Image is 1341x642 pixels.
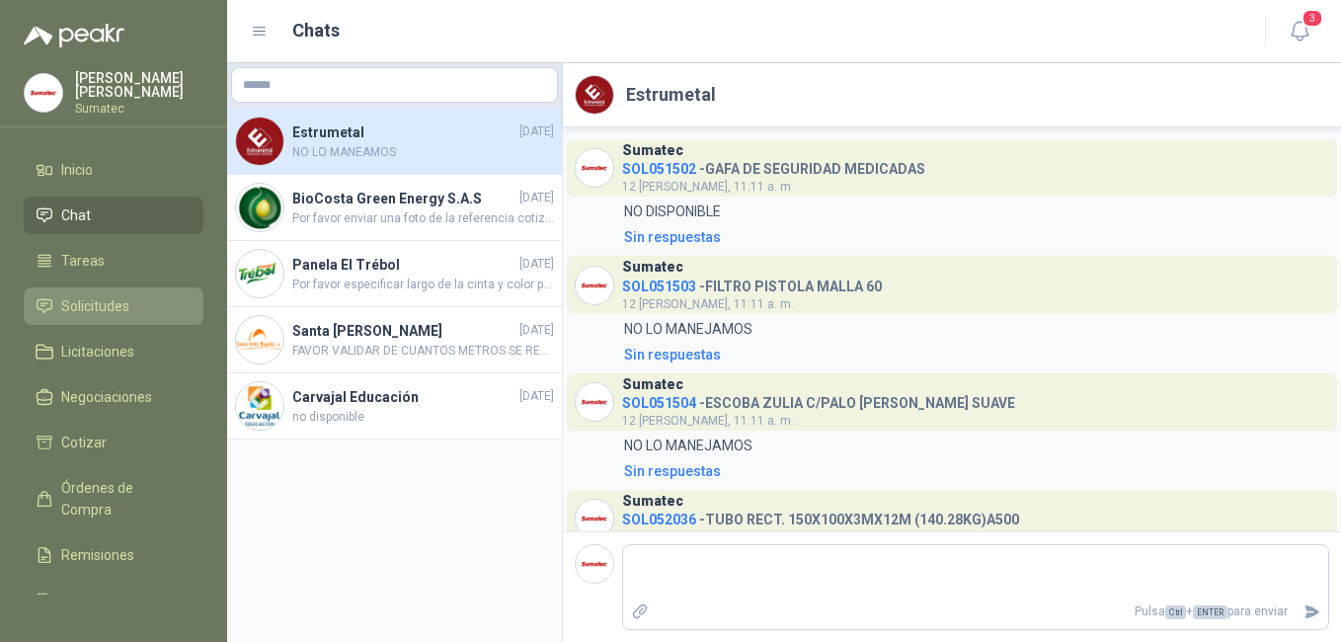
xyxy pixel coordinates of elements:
a: Cotizar [24,424,203,461]
span: SOL051503 [622,279,696,294]
span: Configuración [61,590,148,611]
h4: - TUBO RECT. 150X100X3MX12M (140.28KG)A500 [622,507,1019,525]
span: SOL052036 [622,512,696,527]
h4: BioCosta Green Energy S.A.S [292,188,515,209]
img: Company Logo [576,545,613,583]
div: Sin respuestas [624,226,721,248]
img: Company Logo [236,316,283,363]
span: NO LO MANEAMOS [292,143,554,162]
a: Company LogoSanta [PERSON_NAME][DATE]FAVOR VALIDAR DE CUANTOS METROS SE REQUIERE [227,307,562,373]
img: Company Logo [576,76,613,114]
span: [DATE] [519,321,554,340]
h4: Carvajal Educación [292,386,515,408]
span: Inicio [61,159,93,181]
p: NO LO MANEJAMOS [624,318,752,340]
img: Company Logo [576,149,613,187]
span: Chat [61,204,91,226]
span: Por favor enviar una foto de la referencia cotizada [292,209,554,228]
span: 12 [PERSON_NAME], 11:11 a. m. [622,414,794,428]
span: [DATE] [519,387,554,406]
span: [DATE] [519,122,554,141]
h4: - GAFA DE SEGURIDAD MEDICADAS [622,156,925,175]
img: Logo peakr [24,24,124,47]
a: Sin respuestas [620,226,1329,248]
p: NO DISPONIBLE [624,201,721,222]
img: Company Logo [236,118,283,165]
span: Licitaciones [61,341,134,362]
span: 3 [1302,9,1323,28]
h3: Sumatec [622,145,683,156]
p: Sumatec [75,103,203,115]
a: Solicitudes [24,287,203,325]
span: FAVOR VALIDAR DE CUANTOS METROS SE REQUIERE [292,342,554,361]
a: Órdenes de Compra [24,469,203,528]
a: Inicio [24,151,203,189]
h4: Estrumetal [292,121,515,143]
a: Company LogoPanela El Trébol[DATE]Por favor especificar largo de la cinta y color para evitar dev... [227,241,562,307]
a: Remisiones [24,536,203,574]
p: Pulsa + para enviar [657,595,1297,629]
div: Sin respuestas [624,460,721,482]
p: [PERSON_NAME] [PERSON_NAME] [75,71,203,99]
span: Órdenes de Compra [61,477,185,521]
img: Company Logo [236,250,283,297]
span: Solicitudes [61,295,129,317]
h4: - FILTRO PISTOLA MALLA 60 [622,274,882,292]
a: Chat [24,197,203,234]
a: Sin respuestas [620,460,1329,482]
h4: - ESCOBA ZULIA C/PALO [PERSON_NAME] SUAVE [622,390,1015,409]
a: Licitaciones [24,333,203,370]
span: [DATE] [519,255,554,274]
span: Remisiones [61,544,134,566]
h3: Sumatec [622,379,683,390]
img: Company Logo [236,184,283,231]
div: Sin respuestas [624,344,721,365]
img: Company Logo [576,500,613,537]
span: Por favor especificar largo de la cinta y color para evitar devoluciones. [292,276,554,294]
span: 13 [PERSON_NAME], 1:29 p. m. [622,531,786,545]
span: [DATE] [519,189,554,207]
span: no disponible [292,408,554,427]
label: Adjuntar archivos [623,595,657,629]
a: Configuración [24,582,203,619]
button: 3 [1282,14,1317,49]
h2: Estrumetal [626,81,716,109]
a: Tareas [24,242,203,280]
button: Enviar [1296,595,1328,629]
span: Cotizar [61,432,107,453]
h3: Sumatec [622,262,683,273]
h3: Sumatec [622,496,683,507]
h4: Santa [PERSON_NAME] [292,320,515,342]
span: Ctrl [1165,605,1186,619]
span: SOL051504 [622,395,696,411]
img: Company Logo [25,74,62,112]
span: Negociaciones [61,386,152,408]
p: NO LO MANEJAMOS [624,435,752,456]
img: Company Logo [576,383,613,421]
span: 12 [PERSON_NAME], 11:11 a. m. [622,180,794,194]
span: 12 [PERSON_NAME], 11:11 a. m. [622,297,794,311]
span: ENTER [1193,605,1227,619]
a: Negociaciones [24,378,203,416]
a: Company LogoCarvajal Educación[DATE]no disponible [227,373,562,440]
img: Company Logo [236,382,283,430]
h1: Chats [292,17,340,44]
span: Tareas [61,250,105,272]
a: Company LogoEstrumetal[DATE]NO LO MANEAMOS [227,109,562,175]
img: Company Logo [576,267,613,304]
a: Company LogoBioCosta Green Energy S.A.S[DATE]Por favor enviar una foto de la referencia cotizada [227,175,562,241]
a: Sin respuestas [620,344,1329,365]
span: SOL051502 [622,161,696,177]
h4: Panela El Trébol [292,254,515,276]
